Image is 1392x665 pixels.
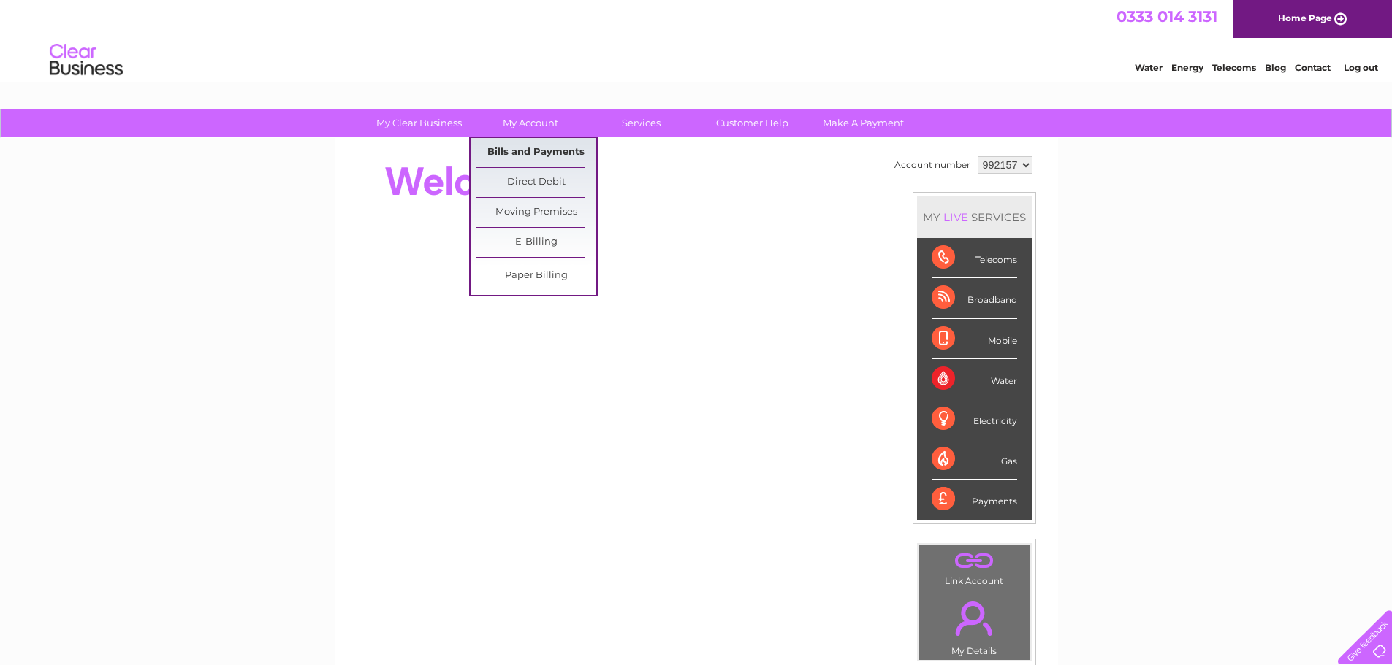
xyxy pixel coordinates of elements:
[932,319,1017,359] div: Mobile
[891,153,974,177] td: Account number
[803,109,924,137] a: Make A Payment
[932,359,1017,399] div: Water
[932,238,1017,278] div: Telecoms
[918,589,1031,661] td: My Details
[692,109,813,137] a: Customer Help
[359,109,479,137] a: My Clear Business
[917,196,1032,238] div: MY SERVICES
[932,399,1017,439] div: Electricity
[1212,62,1256,73] a: Telecoms
[476,138,596,167] a: Bills and Payments
[49,38,123,82] img: logo.png
[932,278,1017,318] div: Broadband
[940,210,971,224] div: LIVE
[476,168,596,197] a: Direct Debit
[1135,62,1163,73] a: Water
[1295,62,1331,73] a: Contact
[1344,62,1378,73] a: Log out
[476,228,596,257] a: E-Billing
[922,548,1027,574] a: .
[922,593,1027,644] a: .
[932,480,1017,519] div: Payments
[1117,7,1217,26] a: 0333 014 3131
[476,261,596,291] a: Paper Billing
[470,109,590,137] a: My Account
[351,8,1042,71] div: Clear Business is a trading name of Verastar Limited (registered in [GEOGRAPHIC_DATA] No. 3667643...
[918,544,1031,590] td: Link Account
[1265,62,1286,73] a: Blog
[932,439,1017,480] div: Gas
[581,109,701,137] a: Services
[1171,62,1203,73] a: Energy
[476,198,596,227] a: Moving Premises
